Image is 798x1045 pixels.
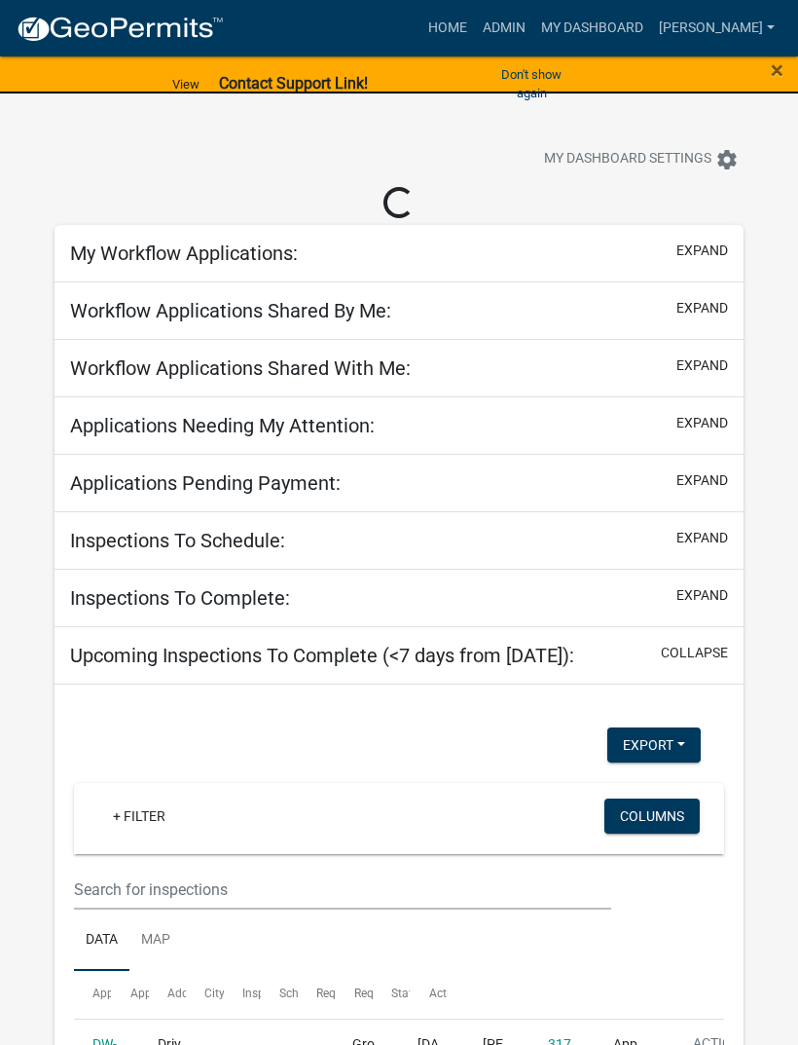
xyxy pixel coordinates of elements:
[676,585,728,606] button: expand
[298,971,335,1018] datatable-header-cell: Requestor Name
[676,298,728,318] button: expand
[676,413,728,433] button: expand
[111,971,148,1018] datatable-header-cell: Application Type
[676,470,728,491] button: expand
[604,799,700,834] button: Columns
[70,356,411,380] h5: Workflow Applications Shared With Me:
[420,10,475,47] a: Home
[279,987,363,1000] span: Scheduled Time
[149,971,186,1018] datatable-header-cell: Address
[410,971,447,1018] datatable-header-cell: Actions
[92,987,153,1000] span: Application
[676,528,728,548] button: expand
[336,971,373,1018] datatable-header-cell: Requestor Phone
[70,644,574,667] h5: Upcoming Inspections To Complete (<7 days from [DATE]):
[70,414,375,437] h5: Applications Needing My Attention:
[70,529,285,552] h5: Inspections To Schedule:
[354,987,444,1000] span: Requestor Phone
[651,10,782,47] a: [PERSON_NAME]
[771,56,783,84] span: ×
[129,910,182,972] a: Map
[167,987,210,1000] span: Address
[528,140,754,178] button: My Dashboard Settingssettings
[242,987,325,1000] span: Inspection Type
[475,10,533,47] a: Admin
[429,987,469,1000] span: Actions
[676,241,728,261] button: expand
[533,10,651,47] a: My Dashboard
[186,971,223,1018] datatable-header-cell: City
[70,242,298,265] h5: My Workflow Applications:
[97,799,181,834] a: + Filter
[70,586,290,610] h5: Inspections To Complete:
[74,971,111,1018] datatable-header-cell: Application
[373,971,410,1018] datatable-header-cell: Status
[204,987,225,1000] span: City
[219,74,368,93] strong: Contact Support Link!
[480,58,584,109] button: Don't show again
[544,148,711,171] span: My Dashboard Settings
[676,355,728,376] button: expand
[74,870,611,910] input: Search for inspections
[224,971,261,1018] datatable-header-cell: Inspection Type
[164,68,207,100] a: View
[70,299,391,322] h5: Workflow Applications Shared By Me:
[261,971,298,1018] datatable-header-cell: Scheduled Time
[130,987,219,1000] span: Application Type
[316,987,404,1000] span: Requestor Name
[715,148,739,171] i: settings
[70,471,341,495] h5: Applications Pending Payment:
[391,987,425,1000] span: Status
[607,728,701,763] button: Export
[74,910,129,972] a: Data
[661,643,728,663] button: collapse
[771,58,783,82] button: Close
